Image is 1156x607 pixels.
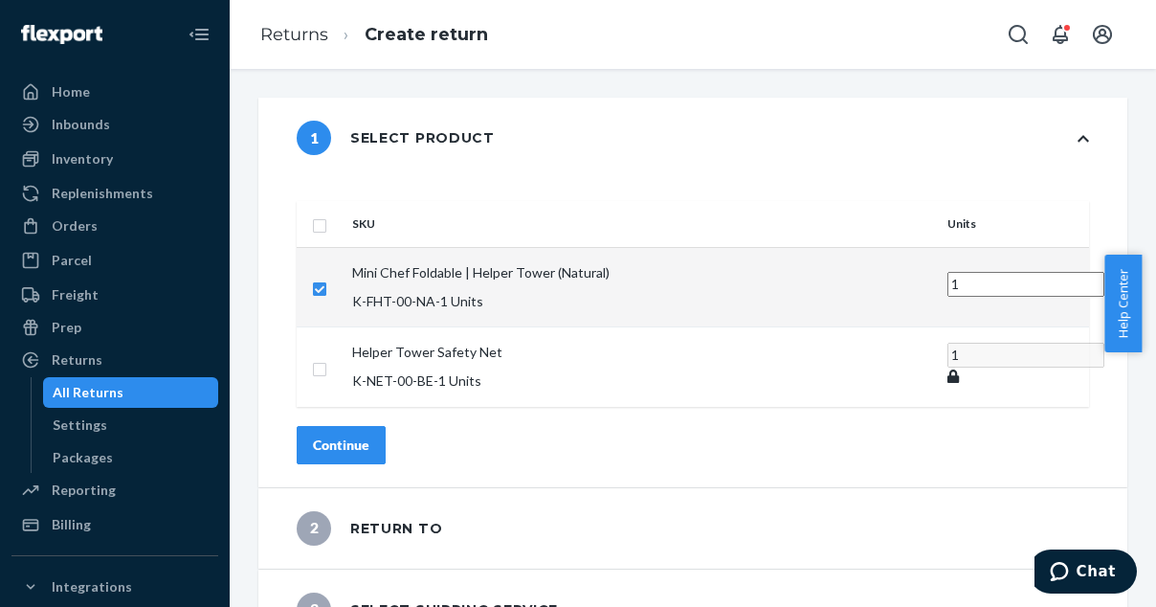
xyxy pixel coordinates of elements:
iframe: Opens a widget where you can chat to one of our agents [1034,550,1137,597]
button: Help Center [1104,255,1142,352]
div: Parcel [52,251,92,270]
a: Create return [365,24,488,45]
div: Orders [52,216,98,236]
div: Packages [53,448,113,467]
div: Inventory [52,149,113,169]
button: Open account menu [1083,15,1122,54]
a: Orders [11,211,218,241]
div: Prep [52,318,81,337]
a: Packages [43,442,219,473]
div: Returns [52,350,102,370]
th: SKU [345,201,940,247]
div: Continue [313,436,369,455]
a: Settings [43,410,219,440]
a: Reporting [11,475,218,506]
a: Parcel [11,245,218,276]
p: Mini Chef Foldable | Helper Tower (Natural) [352,263,932,282]
input: Enter quantity [947,272,1104,297]
div: Inbounds [52,115,110,134]
p: K-FHT-00-NA - 1 Units [352,292,932,311]
button: Integrations [11,572,218,602]
div: Return to [297,511,442,546]
a: Inbounds [11,109,218,140]
div: Home [52,82,90,101]
span: 1 [297,121,331,155]
div: Reporting [52,481,116,500]
div: Billing [52,515,91,534]
button: Continue [297,426,386,464]
img: Flexport logo [21,25,102,44]
a: All Returns [43,377,219,408]
p: K-NET-00-BE - 1 Units [352,371,932,391]
a: Freight [11,280,218,310]
a: Billing [11,509,218,540]
button: Close Navigation [180,15,218,54]
input: Enter quantity [947,343,1104,368]
div: Replenishments [52,184,153,203]
a: Home [11,77,218,107]
span: 2 [297,511,331,546]
a: Returns [11,345,218,375]
div: All Returns [53,383,123,402]
button: Open notifications [1041,15,1079,54]
div: Select product [297,121,495,155]
a: Replenishments [11,178,218,209]
a: Prep [11,312,218,343]
button: Open Search Box [999,15,1037,54]
a: Inventory [11,144,218,174]
a: Returns [260,24,328,45]
div: Freight [52,285,99,304]
th: Units [940,201,1089,247]
ol: breadcrumbs [245,7,503,63]
div: Integrations [52,577,132,596]
p: Helper Tower Safety Net [352,343,932,362]
div: Settings [53,416,107,435]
